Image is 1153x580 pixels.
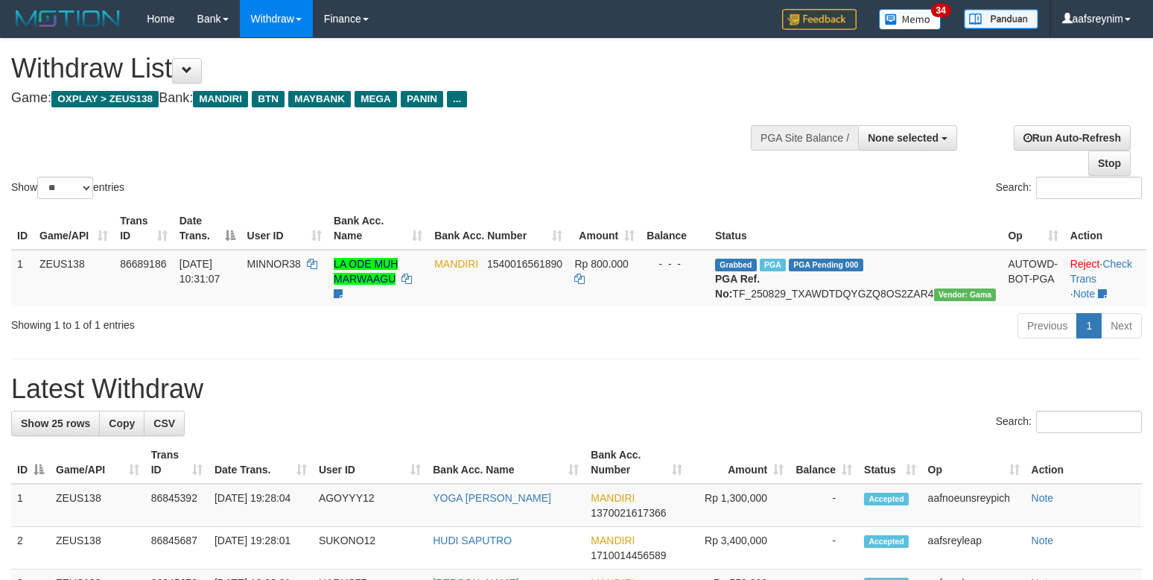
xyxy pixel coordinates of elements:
[50,441,145,484] th: Game/API: activate to sort column ascending
[1026,441,1142,484] th: Action
[751,125,858,151] div: PGA Site Balance /
[288,91,351,107] span: MAYBANK
[313,484,427,527] td: AGOYYY12
[11,177,124,199] label: Show entries
[50,484,145,527] td: ZEUS138
[428,207,568,250] th: Bank Acc. Number: activate to sort column ascending
[180,258,220,285] span: [DATE] 10:31:07
[334,258,398,285] a: LA ODE MUH MARWAAGU
[11,484,50,527] td: 1
[174,207,241,250] th: Date Trans.: activate to sort column descending
[1070,258,1100,270] a: Reject
[1032,492,1054,504] a: Note
[1101,313,1142,338] a: Next
[21,417,90,429] span: Show 25 rows
[688,527,790,570] td: Rp 3,400,000
[241,207,328,250] th: User ID: activate to sort column ascending
[114,207,174,250] th: Trans ID: activate to sort column ascending
[585,441,688,484] th: Bank Acc. Number: activate to sort column ascending
[864,535,909,548] span: Accepted
[11,527,50,570] td: 2
[153,417,175,429] span: CSV
[11,207,34,250] th: ID
[209,441,313,484] th: Date Trans.: activate to sort column ascending
[487,258,562,270] span: Copy 1540016561890 to clipboard
[313,527,427,570] td: SUKONO12
[964,9,1038,29] img: panduan.png
[11,441,50,484] th: ID: activate to sort column descending
[145,441,209,484] th: Trans ID: activate to sort column ascending
[209,484,313,527] td: [DATE] 19:28:04
[99,411,144,436] a: Copy
[864,493,909,505] span: Accepted
[591,549,666,561] span: Copy 1710014456589 to clipboard
[1073,288,1096,300] a: Note
[789,259,863,271] span: PGA Pending
[328,207,428,250] th: Bank Acc. Name: activate to sort column ascending
[709,250,1002,307] td: TF_250829_TXAWDTDQYGZQ8OS2ZAR4
[427,441,585,484] th: Bank Acc. Name: activate to sort column ascending
[1032,535,1054,546] a: Note
[934,289,997,301] span: Vendor URL: https://trx31.1velocity.biz
[145,527,209,570] td: 86845687
[858,441,922,484] th: Status: activate to sort column ascending
[433,492,551,504] a: YOGA [PERSON_NAME]
[790,527,858,570] td: -
[120,258,166,270] span: 86689186
[568,207,641,250] th: Amount: activate to sort column ascending
[591,492,635,504] span: MANDIRI
[1076,313,1102,338] a: 1
[996,177,1142,199] label: Search:
[11,411,100,436] a: Show 25 rows
[11,374,1142,404] h1: Latest Withdraw
[1064,207,1146,250] th: Action
[647,256,703,271] div: - - -
[1064,250,1146,307] td: · ·
[434,258,478,270] span: MANDIRI
[1002,250,1064,307] td: AUTOWD-BOT-PGA
[574,258,628,270] span: Rp 800.000
[688,441,790,484] th: Amount: activate to sort column ascending
[790,441,858,484] th: Balance: activate to sort column ascending
[1002,207,1064,250] th: Op: activate to sort column ascending
[591,507,666,519] span: Copy 1370021617366 to clipboard
[247,258,301,270] span: MINNOR38
[193,91,248,107] span: MANDIRI
[11,7,124,30] img: MOTION_logo.png
[401,91,443,107] span: PANIN
[447,91,467,107] span: ...
[922,527,1026,570] td: aafsreyleap
[1088,151,1131,176] a: Stop
[715,259,757,271] span: Grabbed
[109,417,135,429] span: Copy
[11,54,754,83] h1: Withdraw List
[709,207,1002,250] th: Status
[858,125,957,151] button: None selected
[1017,313,1077,338] a: Previous
[252,91,285,107] span: BTN
[34,207,114,250] th: Game/API: activate to sort column ascending
[313,441,427,484] th: User ID: activate to sort column ascending
[879,9,941,30] img: Button%20Memo.svg
[688,484,790,527] td: Rp 1,300,000
[1036,177,1142,199] input: Search:
[1014,125,1131,151] a: Run Auto-Refresh
[433,535,512,546] a: HUDI SAPUTRO
[50,527,145,570] td: ZEUS138
[782,9,857,30] img: Feedback.jpg
[1070,258,1132,285] a: Check Trans
[922,484,1026,527] td: aafnoeunsreypich
[996,411,1142,433] label: Search:
[11,250,34,307] td: 1
[34,250,114,307] td: ZEUS138
[1036,411,1142,433] input: Search:
[790,484,858,527] td: -
[641,207,709,250] th: Balance
[355,91,397,107] span: MEGA
[922,441,1026,484] th: Op: activate to sort column ascending
[715,273,760,300] b: PGA Ref. No:
[144,411,185,436] a: CSV
[37,177,93,199] select: Showentries
[209,527,313,570] td: [DATE] 19:28:01
[591,535,635,546] span: MANDIRI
